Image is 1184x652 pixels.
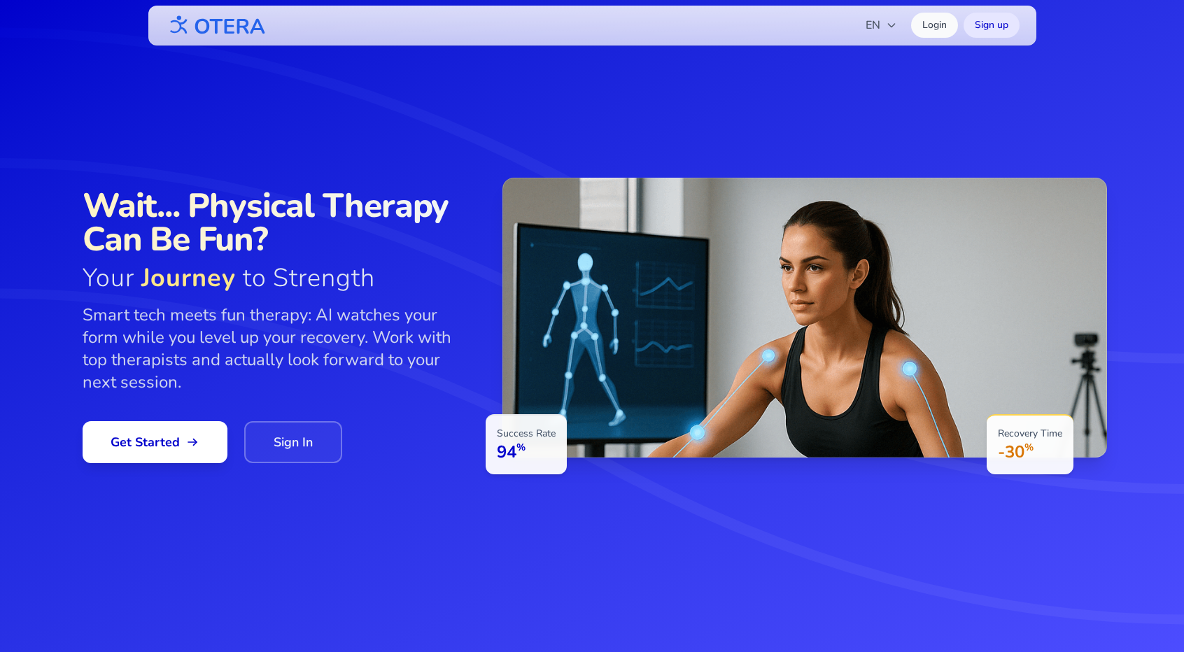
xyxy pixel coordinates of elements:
p: Success Rate [497,427,556,441]
span: Journey [141,261,236,295]
img: OTERA logo [165,10,266,41]
span: Wait... Physical Therapy Can Be Fun? [83,189,474,256]
span: EN [866,17,897,34]
button: EN [857,11,905,39]
a: Login [911,13,958,38]
span: Your to Strength [83,264,474,292]
a: Sign up [964,13,1020,38]
p: 94 [497,441,556,463]
p: Smart tech meets fun therapy: AI watches your form while you level up your recovery. Work with to... [83,304,474,393]
a: Get Started [83,421,227,463]
span: Get Started [111,432,199,452]
a: Sign In [244,421,342,463]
